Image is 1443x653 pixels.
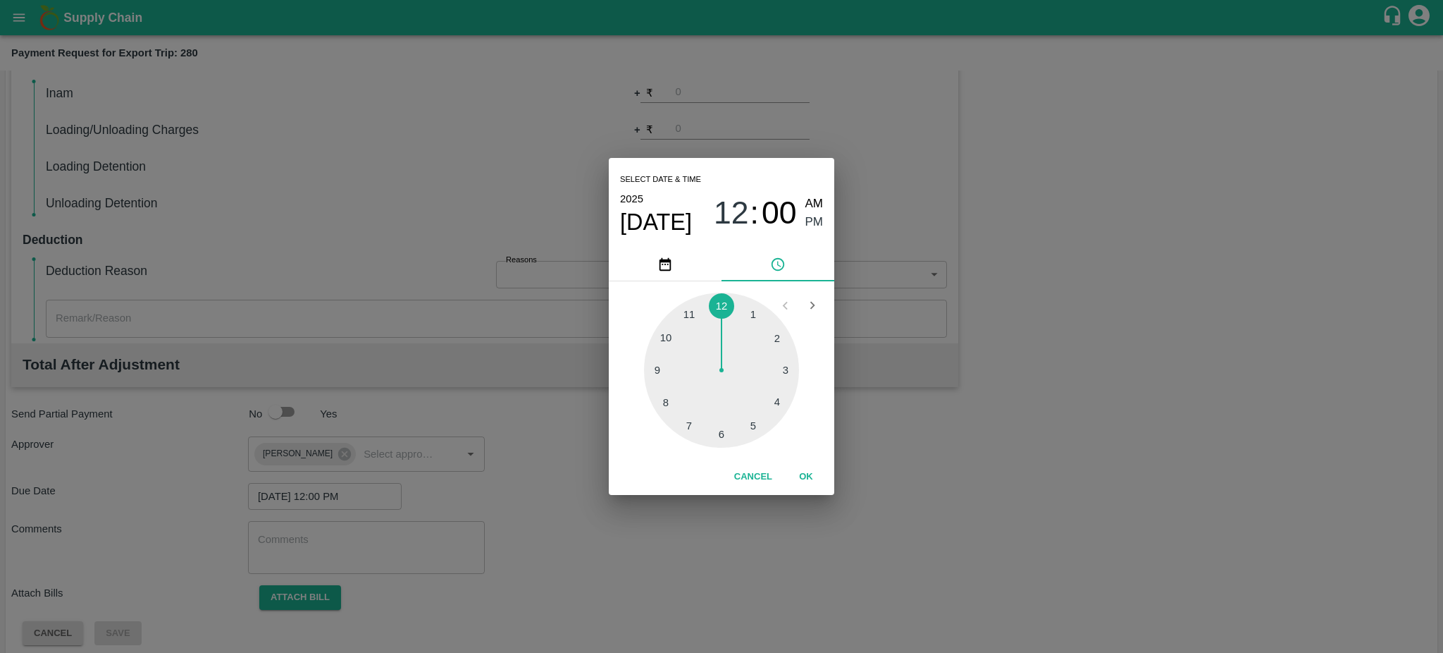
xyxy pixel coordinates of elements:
[805,195,824,214] button: AM
[784,465,829,489] button: OK
[729,465,778,489] button: Cancel
[620,169,701,190] span: Select date & time
[762,195,797,232] button: 00
[714,195,749,232] button: 12
[762,195,797,231] span: 00
[620,190,643,208] button: 2025
[721,248,834,281] button: pick time
[620,208,692,236] button: [DATE]
[805,213,824,232] button: PM
[750,195,759,232] span: :
[799,292,826,319] button: Open next view
[714,195,749,231] span: 12
[609,248,721,281] button: pick date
